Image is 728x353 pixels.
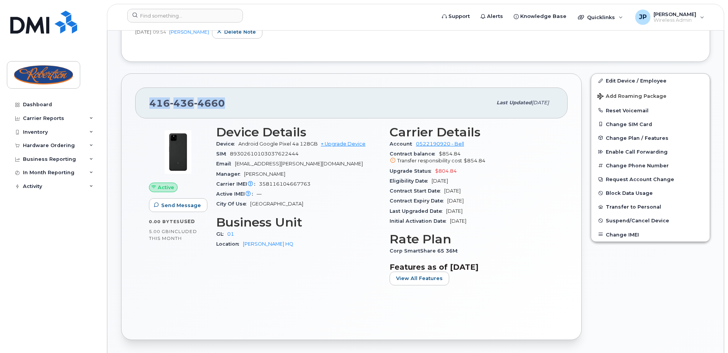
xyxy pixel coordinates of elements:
span: 09:54 [153,29,166,35]
button: Change IMEI [591,228,710,241]
span: 89302610103037622444 [230,151,299,157]
button: Transfer to Personal [591,200,710,214]
h3: Device Details [216,125,380,139]
span: Contract Expiry Date [390,198,447,204]
button: Change SIM Card [591,117,710,131]
span: Android Google Pixel 4a 128GB [238,141,318,147]
span: SIM [216,151,230,157]
span: City Of Use [216,201,250,207]
span: Active IMEI [216,191,257,197]
span: 5.00 GB [149,229,169,234]
input: Find something... [127,9,243,23]
span: GL [216,231,227,237]
span: Eligibility Date [390,178,432,184]
span: Contract Start Date [390,188,444,194]
span: $854.84 [390,151,554,165]
a: Alerts [475,9,508,24]
span: 436 [170,97,194,109]
button: Delete note [212,25,262,39]
button: Change Plan / Features [591,131,710,145]
button: View All Features [390,272,449,285]
button: Send Message [149,198,207,212]
button: Request Account Change [591,172,710,186]
span: 416 [149,97,225,109]
span: Add Roaming Package [597,93,667,100]
span: Carrier IMEI [216,181,259,187]
span: View All Features [396,275,443,282]
span: Contract balance [390,151,439,157]
button: Reset Voicemail [591,104,710,117]
span: Alerts [487,13,503,20]
a: Edit Device / Employee [591,74,710,87]
span: Knowledge Base [520,13,566,20]
span: Location [216,241,243,247]
span: Transfer responsibility cost [397,158,462,164]
h3: Rate Plan [390,232,554,246]
span: Change Plan / Features [606,135,668,141]
span: Corp SmartShare 65 36M [390,248,461,254]
a: Support [437,9,475,24]
h3: Business Unit [216,215,380,229]
span: Account [390,141,416,147]
img: image20231002-3703462-tbmw43.jpeg [155,129,201,175]
span: Send Message [161,202,201,209]
span: [DATE] [446,208,463,214]
a: Knowledge Base [508,9,572,24]
button: Enable Call Forwarding [591,145,710,159]
span: [DATE] [444,188,461,194]
span: [DATE] [450,218,466,224]
a: 0522190920 - Bell [416,141,464,147]
span: used [180,219,195,224]
span: $804.84 [435,168,457,174]
span: [EMAIL_ADDRESS][PERSON_NAME][DOMAIN_NAME] [235,161,363,167]
span: [PERSON_NAME] [244,171,285,177]
span: [DATE] [432,178,448,184]
span: $854.84 [464,158,485,164]
span: Suspend/Cancel Device [606,218,669,223]
span: [DATE] [135,29,151,35]
h3: Features as of [DATE] [390,262,554,272]
span: [PERSON_NAME] [654,11,696,17]
a: [PERSON_NAME] [169,29,209,35]
span: Last updated [497,100,532,105]
span: Active [158,184,174,191]
button: Change Phone Number [591,159,710,172]
span: 4660 [194,97,225,109]
span: Upgrade Status [390,168,435,174]
span: Email [216,161,235,167]
button: Suspend/Cancel Device [591,214,710,227]
span: Wireless Admin [654,17,696,23]
a: 01 [227,231,234,237]
div: Quicklinks [573,10,628,25]
span: Last Upgraded Date [390,208,446,214]
span: [DATE] [447,198,464,204]
span: included this month [149,228,197,241]
button: Add Roaming Package [591,88,710,104]
span: 0.00 Bytes [149,219,180,224]
span: Initial Activation Date [390,218,450,224]
a: + Upgrade Device [321,141,366,147]
button: Block Data Usage [591,186,710,200]
div: Jonathan Phu [630,10,710,25]
span: Manager [216,171,244,177]
span: Enable Call Forwarding [606,149,668,155]
span: [DATE] [532,100,549,105]
h3: Carrier Details [390,125,554,139]
span: JP [639,13,647,22]
span: Device [216,141,238,147]
span: 358116104667763 [259,181,311,187]
span: [GEOGRAPHIC_DATA] [250,201,303,207]
span: Support [448,13,470,20]
a: [PERSON_NAME] HQ [243,241,293,247]
span: Quicklinks [587,14,615,20]
span: Delete note [224,28,256,36]
span: — [257,191,262,197]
